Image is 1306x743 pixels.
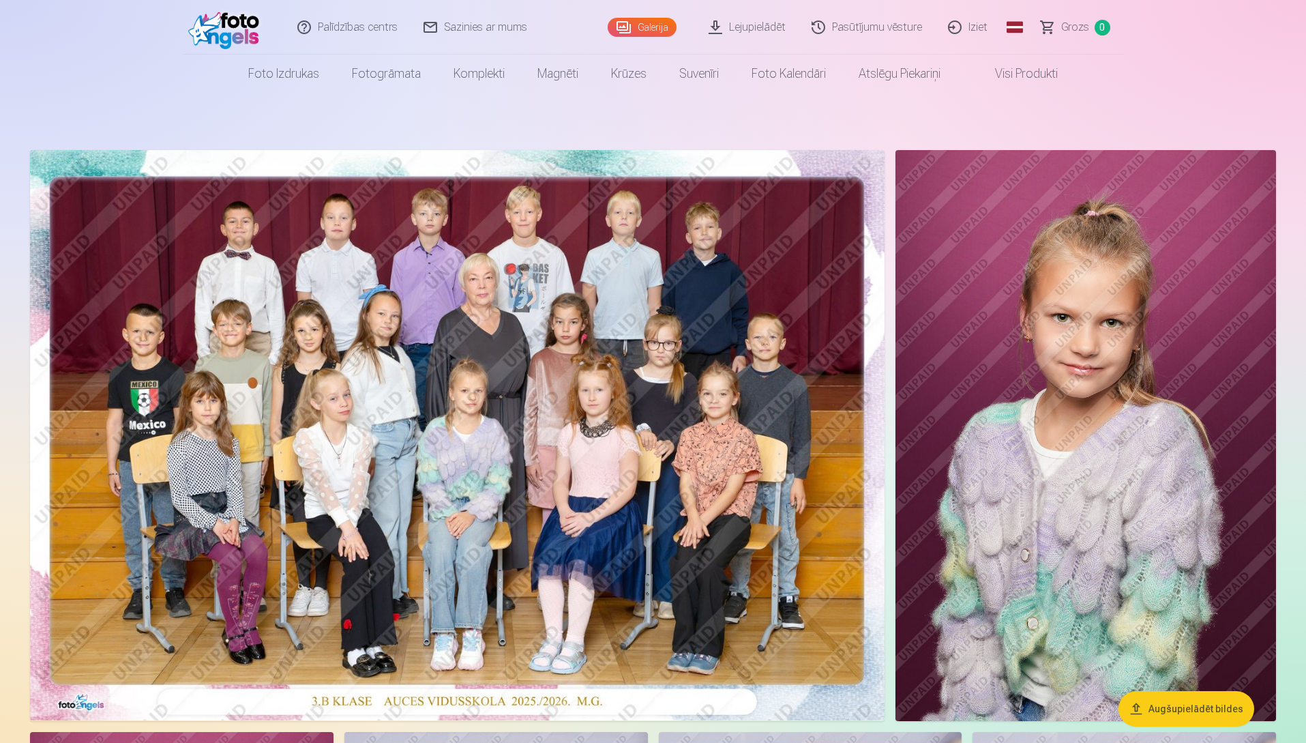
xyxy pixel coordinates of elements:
a: Foto izdrukas [232,55,336,93]
a: Foto kalendāri [735,55,842,93]
a: Atslēgu piekariņi [842,55,957,93]
span: Grozs [1061,19,1089,35]
a: Komplekti [437,55,521,93]
img: /fa1 [188,5,267,49]
a: Suvenīri [663,55,735,93]
a: Magnēti [521,55,595,93]
a: Krūzes [595,55,663,93]
button: Augšupielādēt bildes [1118,691,1254,727]
a: Visi produkti [957,55,1074,93]
a: Fotogrāmata [336,55,437,93]
span: 0 [1095,20,1110,35]
a: Galerija [608,18,677,37]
